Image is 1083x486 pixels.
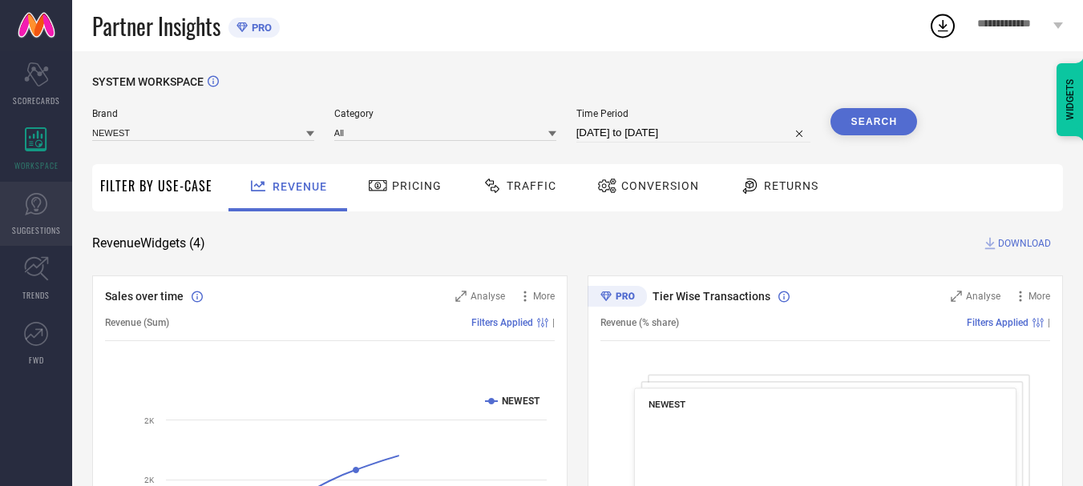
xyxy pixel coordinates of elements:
span: DOWNLOAD [998,235,1051,251]
text: NEWEST [502,396,540,407]
span: FWD [29,354,44,366]
span: PRO [248,22,272,34]
span: More [533,291,555,302]
span: Filters Applied [471,317,533,328]
span: Tier Wise Transactions [653,290,770,303]
span: NEWEST [649,399,686,410]
svg: Zoom [951,291,962,302]
span: | [1048,317,1050,328]
span: | [552,317,555,328]
span: More [1028,291,1050,302]
svg: Zoom [455,291,467,302]
button: Search [830,108,917,135]
div: Premium [588,286,647,310]
span: WORKSPACE [14,159,59,171]
input: Select time period [576,123,811,143]
span: Revenue (% share) [600,317,679,328]
span: Brand [92,108,314,119]
div: Open download list [928,11,957,40]
span: Time Period [576,108,811,119]
span: Traffic [507,179,556,192]
span: Revenue [273,180,327,193]
span: Analyse [966,291,1000,302]
span: SCORECARDS [13,94,60,106]
span: Partner Insights [92,10,220,42]
text: 2K [144,416,155,425]
span: Sales over time [105,290,184,303]
span: SYSTEM WORKSPACE [92,75,204,88]
span: Revenue Widgets ( 4 ) [92,235,205,251]
span: Pricing [392,179,442,192]
span: Returns [764,179,818,192]
text: 2K [144,476,155,484]
span: Category [334,108,556,119]
span: SUGGESTIONS [12,224,61,236]
span: Conversion [621,179,699,192]
span: Filter By Use-Case [100,176,212,195]
span: Filters Applied [967,317,1028,328]
span: Revenue (Sum) [105,317,169,328]
span: TRENDS [22,289,50,301]
span: Analyse [471,291,505,302]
